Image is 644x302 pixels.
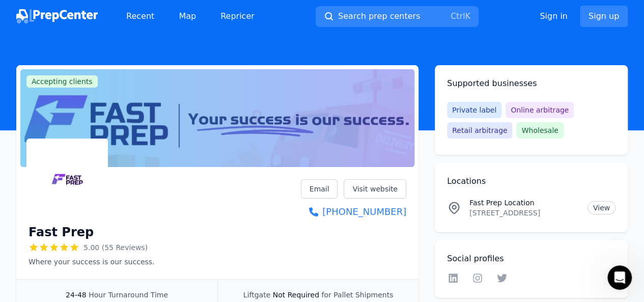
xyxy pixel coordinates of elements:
[7,4,26,23] button: go back
[212,6,263,26] a: Repricer
[8,19,195,169] div: Aura says…
[43,6,60,22] img: Profile image for Finn
[11,193,193,210] textarea: Message…
[118,6,162,26] a: Recent
[469,208,579,218] p: [STREET_ADDRESS]
[338,10,420,22] span: Search prep centers
[29,141,106,218] img: Fast Prep
[580,6,628,27] a: Sign up
[447,122,512,139] span: Retail arbitrage
[72,13,130,23] p: Back later [DATE]
[316,6,479,27] button: Search prep centersCtrlK
[447,102,501,118] span: Private label
[321,291,393,299] span: for Pallet Shipments
[173,218,189,234] button: Send a message…
[344,179,406,199] a: Visit website
[16,25,159,135] div: Hey there 😀 Did you know that [PERSON_NAME] offers the most features and performance for the cost...
[66,291,87,299] span: 24-48
[83,242,148,253] span: 5.00 (55 Reviews)
[243,291,270,299] span: Liftgate
[17,166,187,192] input: Your email
[16,125,68,133] a: Start Free Trial
[16,9,98,23] img: PrepCenter
[540,10,568,22] a: Sign in
[273,291,319,299] span: Not Required
[64,5,82,13] h1: Aura
[16,95,139,114] a: Early Stage Program
[506,102,574,118] span: Online arbitrage
[447,253,615,265] h2: Social profiles
[179,4,197,22] div: Close
[607,265,632,290] iframe: Intercom live chat
[301,205,406,219] a: [PHONE_NUMBER]
[447,77,615,90] h2: Supported businesses
[29,6,45,22] img: Profile image for Casey
[516,122,563,139] span: Wholesale
[171,6,204,26] a: Map
[469,198,579,208] p: Fast Prep Location
[8,19,167,146] div: Hey there 😀 Did you know that [PERSON_NAME] offers the most features and performance for the cost...
[465,11,470,21] kbd: K
[159,4,179,23] button: Home
[16,148,62,154] div: Aura • 3m ago
[156,222,164,230] button: Emoji picker
[301,179,338,199] a: Email
[29,224,94,240] h1: Fast Prep
[68,125,76,133] b: 🚀
[451,11,465,21] kbd: Ctrl
[447,175,615,187] h2: Locations
[89,291,168,299] span: Hour Turnaround Time
[26,75,98,88] span: Accepting clients
[29,257,154,267] p: Where your success is our success.
[587,201,615,214] a: View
